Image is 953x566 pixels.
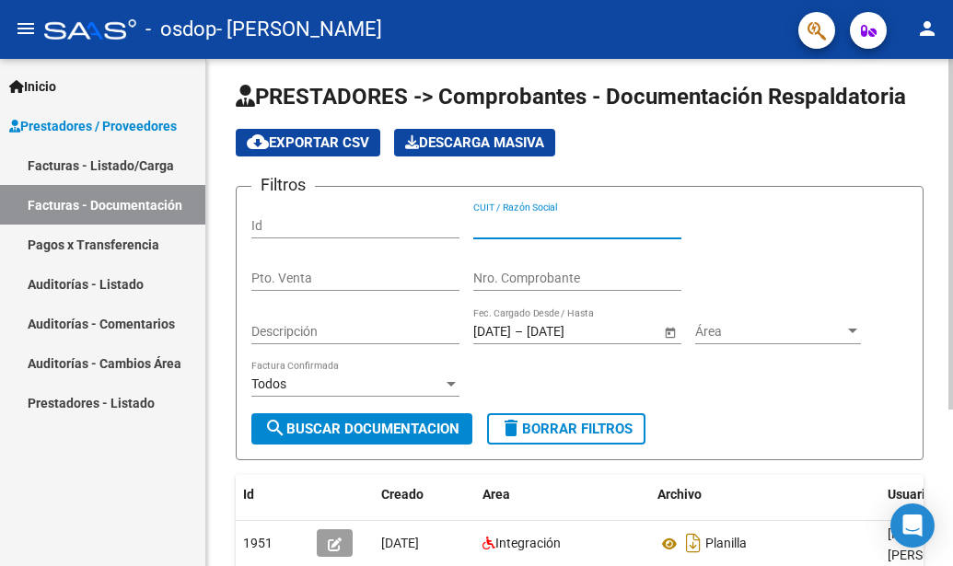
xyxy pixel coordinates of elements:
[515,324,523,340] span: –
[657,487,702,502] span: Archivo
[15,17,37,40] mat-icon: menu
[374,475,475,514] datatable-header-cell: Creado
[394,129,555,156] button: Descarga Masiva
[916,17,938,40] mat-icon: person
[475,475,650,514] datatable-header-cell: Area
[527,324,617,340] input: Fecha fin
[251,172,315,198] h3: Filtros
[381,536,419,550] span: [DATE]
[236,475,309,514] datatable-header-cell: Id
[251,376,286,391] span: Todos
[681,528,705,558] i: Descargar documento
[243,487,254,502] span: Id
[251,413,472,445] button: Buscar Documentacion
[264,421,459,437] span: Buscar Documentacion
[9,76,56,97] span: Inicio
[405,134,544,151] span: Descarga Masiva
[394,129,555,156] app-download-masive: Descarga masiva de comprobantes (adjuntos)
[500,421,633,437] span: Borrar Filtros
[236,84,906,110] span: PRESTADORES -> Comprobantes - Documentación Respaldatoria
[482,487,510,502] span: Area
[495,536,561,550] span: Integración
[247,134,369,151] span: Exportar CSV
[888,487,933,502] span: Usuario
[9,116,177,136] span: Prestadores / Proveedores
[500,417,522,439] mat-icon: delete
[216,9,382,50] span: - [PERSON_NAME]
[705,537,747,551] span: Planilla
[890,503,935,548] div: Open Intercom Messenger
[243,536,273,550] span: 1951
[660,322,680,341] button: Open calendar
[473,324,511,340] input: Fecha inicio
[650,475,880,514] datatable-header-cell: Archivo
[695,324,844,340] span: Área
[236,129,380,156] button: Exportar CSV
[487,413,645,445] button: Borrar Filtros
[145,9,216,50] span: - osdop
[264,417,286,439] mat-icon: search
[247,131,269,153] mat-icon: cloud_download
[381,487,424,502] span: Creado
